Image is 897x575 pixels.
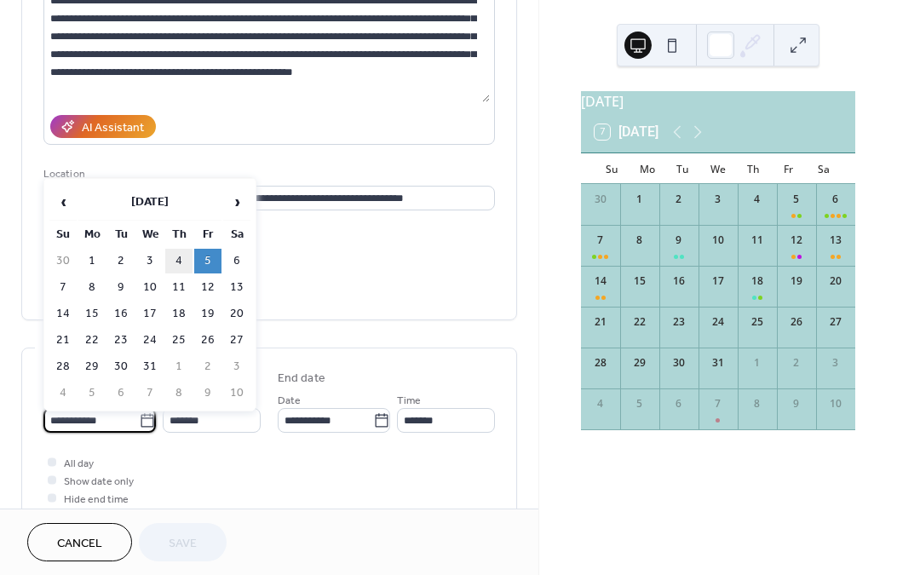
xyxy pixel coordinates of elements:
[632,233,647,248] div: 8
[165,354,193,379] td: 1
[750,233,765,248] div: 11
[136,249,164,273] td: 3
[223,249,250,273] td: 6
[828,192,843,207] div: 6
[107,222,135,247] th: Tu
[750,273,765,289] div: 18
[165,302,193,326] td: 18
[671,355,687,371] div: 30
[78,381,106,405] td: 5
[671,396,687,411] div: 6
[278,392,301,410] span: Date
[136,381,164,405] td: 7
[57,535,102,553] span: Cancel
[807,153,842,184] div: Sa
[593,273,608,289] div: 14
[78,249,106,273] td: 1
[194,275,221,300] td: 12
[49,328,77,353] td: 21
[78,302,106,326] td: 15
[78,354,106,379] td: 29
[223,222,250,247] th: Sa
[671,233,687,248] div: 9
[700,153,735,184] div: We
[223,381,250,405] td: 10
[64,473,134,491] span: Show date only
[789,314,804,330] div: 26
[589,120,664,144] button: 7[DATE]
[593,192,608,207] div: 30
[710,355,726,371] div: 31
[632,314,647,330] div: 22
[194,328,221,353] td: 26
[50,185,76,219] span: ‹
[107,302,135,326] td: 16
[49,222,77,247] th: Su
[165,275,193,300] td: 11
[78,222,106,247] th: Mo
[828,355,843,371] div: 3
[49,302,77,326] td: 14
[64,491,129,509] span: Hide end time
[194,354,221,379] td: 2
[78,275,106,300] td: 8
[828,396,843,411] div: 10
[82,119,144,137] div: AI Assistant
[107,328,135,353] td: 23
[671,314,687,330] div: 23
[593,396,608,411] div: 4
[710,273,726,289] div: 17
[27,523,132,561] button: Cancel
[165,381,193,405] td: 8
[107,381,135,405] td: 6
[64,455,94,473] span: All day
[136,275,164,300] td: 10
[771,153,806,184] div: Fr
[789,233,804,248] div: 12
[107,354,135,379] td: 30
[671,192,687,207] div: 2
[595,153,630,184] div: Su
[194,381,221,405] td: 9
[710,233,726,248] div: 10
[581,91,855,112] div: [DATE]
[632,192,647,207] div: 1
[136,354,164,379] td: 31
[828,273,843,289] div: 20
[750,192,765,207] div: 4
[789,273,804,289] div: 19
[750,355,765,371] div: 1
[750,314,765,330] div: 25
[136,328,164,353] td: 24
[49,275,77,300] td: 7
[78,328,106,353] td: 22
[789,355,804,371] div: 2
[194,302,221,326] td: 19
[710,192,726,207] div: 3
[78,184,221,221] th: [DATE]
[223,354,250,379] td: 3
[593,233,608,248] div: 7
[194,222,221,247] th: Fr
[50,115,156,138] button: AI Assistant
[789,192,804,207] div: 5
[828,233,843,248] div: 13
[49,354,77,379] td: 28
[224,185,250,219] span: ›
[49,381,77,405] td: 4
[223,328,250,353] td: 27
[632,396,647,411] div: 5
[593,314,608,330] div: 21
[630,153,664,184] div: Mo
[397,392,421,410] span: Time
[194,249,221,273] td: 5
[223,275,250,300] td: 13
[278,370,325,388] div: End date
[828,314,843,330] div: 27
[789,396,804,411] div: 9
[710,314,726,330] div: 24
[750,396,765,411] div: 8
[165,328,193,353] td: 25
[223,302,250,326] td: 20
